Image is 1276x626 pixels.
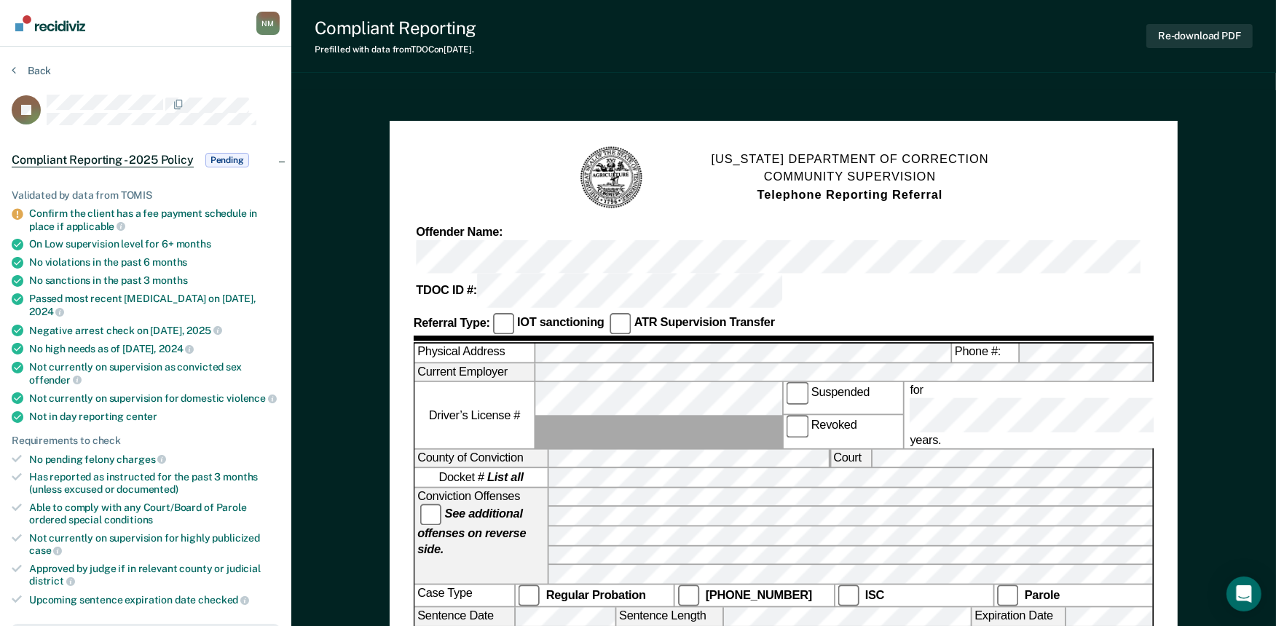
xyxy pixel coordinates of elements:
[415,363,535,381] label: Current Employer
[29,374,82,386] span: offender
[227,392,277,404] span: violence
[1226,577,1261,611] div: Open Intercom Messenger
[415,488,548,583] div: Conviction Offenses
[706,588,812,601] strong: [PHONE_NUMBER]
[29,274,280,287] div: No sanctions in the past 3
[493,313,515,335] input: IOT sanctioning
[439,469,524,486] span: Docket #
[29,361,280,386] div: Not currently on supervision as convicted sex
[176,238,211,250] span: months
[256,12,280,35] button: Profile dropdown button
[29,563,280,587] div: Approved by judge if in relevant county or judicial
[29,342,280,355] div: No high needs as of [DATE],
[198,594,249,606] span: checked
[415,344,535,362] label: Physical Address
[415,585,515,606] div: Case Type
[417,284,478,297] strong: TDOC ID #:
[29,207,280,232] div: Confirm the client has a fee payment schedule in place if applicable
[865,588,884,601] strong: ISC
[838,585,859,606] input: ISC
[12,64,51,77] button: Back
[910,398,1216,432] input: for years.
[12,189,280,202] div: Validated by data from TOMIS
[205,153,249,167] span: Pending
[15,15,85,31] img: Recidiviz
[126,411,157,422] span: center
[784,416,904,448] label: Revoked
[104,514,154,526] span: conditions
[579,145,645,211] img: TN Seal
[487,471,524,484] strong: List all
[29,575,75,587] span: district
[784,383,904,415] label: Suspended
[712,151,989,205] h1: [US_STATE] DEPARTMENT OF CORRECTION COMMUNITY SUPERVISION
[29,593,280,606] div: Upcoming sentence expiration date
[415,449,548,467] label: County of Conviction
[29,238,280,250] div: On Low supervision level for 6+
[152,256,187,268] span: months
[29,532,280,557] div: Not currently on supervision for highly publicized
[787,383,808,405] input: Suspended
[417,507,526,556] strong: See additional offenses on reverse side.
[757,189,943,202] strong: Telephone Reporting Referral
[415,608,515,626] label: Sentence Date
[1025,588,1060,601] strong: Parole
[420,504,442,526] input: See additional offenses on reverse side.
[29,256,280,269] div: No violations in the past 6
[256,12,280,35] div: N M
[519,585,540,606] input: Regular Probation
[29,502,280,526] div: Able to comply with any Court/Board of Parole ordered special
[907,383,1218,448] label: for years.
[1146,24,1253,48] button: Re-download PDF
[610,313,631,335] input: ATR Supervision Transfer
[12,435,280,447] div: Requirements to check
[186,325,221,336] span: 2025
[29,306,64,317] span: 2024
[117,453,167,465] span: charges
[953,344,1019,362] label: Phone #:
[315,17,476,39] div: Compliant Reporting
[29,544,62,556] span: case
[787,416,808,437] input: Revoked
[997,585,1019,606] input: Parole
[152,274,187,286] span: months
[678,585,700,606] input: [PHONE_NUMBER]
[159,343,194,354] span: 2024
[29,324,280,337] div: Negative arrest check on [DATE],
[617,608,723,626] label: Sentence Length
[29,471,280,496] div: Has reported as instructed for the past 3 months (unless excused or
[29,392,280,405] div: Not currently on supervision for domestic
[634,317,775,330] strong: ATR Supervision Transfer
[546,588,646,601] strong: Regular Probation
[29,411,280,423] div: Not in day reporting
[414,317,490,330] strong: Referral Type:
[29,453,280,466] div: No pending felony
[315,44,476,55] div: Prefilled with data from TDOC on [DATE] .
[972,608,1066,626] label: Expiration Date
[117,483,178,495] span: documented)
[12,153,194,167] span: Compliant Reporting - 2025 Policy
[517,317,604,330] strong: IOT sanctioning
[29,293,280,317] div: Passed most recent [MEDICAL_DATA] on [DATE],
[831,449,871,467] label: Court
[417,226,503,239] strong: Offender Name:
[415,383,535,448] label: Driver’s License #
